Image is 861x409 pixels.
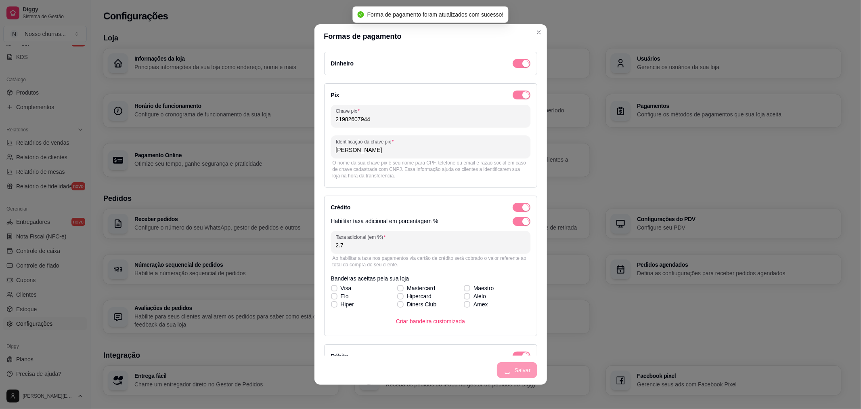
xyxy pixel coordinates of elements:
[336,234,388,240] label: Taxa adicional (em %)
[336,241,526,249] input: Taxa adicional (em %)
[390,313,471,329] button: Criar bandeira customizada
[336,146,526,154] input: Identificação da chave pix
[336,115,526,123] input: Chave pix
[331,60,354,67] label: Dinheiro
[523,204,529,210] span: loading
[358,11,364,18] span: check-circle
[523,353,529,359] span: loading
[523,219,529,224] span: loading
[331,353,349,359] label: Débito
[341,300,354,308] span: Hiper
[331,217,438,226] p: Habilitar taxa adicional em porcentagem %
[341,284,352,292] span: Visa
[331,92,339,98] label: Pix
[532,26,545,39] button: Close
[331,204,351,211] label: Crédito
[341,292,349,300] span: Elo
[407,292,432,300] span: Hipercard
[333,255,529,268] div: Ao habilitar a taxa nos pagamentos via cartão de crédito será cobrado o valor referente ao total ...
[336,108,362,114] label: Chave pix
[523,92,529,98] span: loading
[314,24,547,48] header: Formas de pagamento
[407,300,436,308] span: Diners Club
[523,61,529,66] span: loading
[331,274,530,283] p: Bandeiras aceitas pela sua loja
[336,138,396,145] label: Identificação da chave pix
[473,292,486,300] span: Alelo
[473,300,488,308] span: Amex
[367,11,504,18] span: Forma de pagamento foram atualizados com sucesso!
[333,160,529,179] div: O nome da sua chave pix é seu nome para CPF, telefone ou email e razão social em caso de chave ca...
[473,284,494,292] span: Maestro
[407,284,435,292] span: Mastercard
